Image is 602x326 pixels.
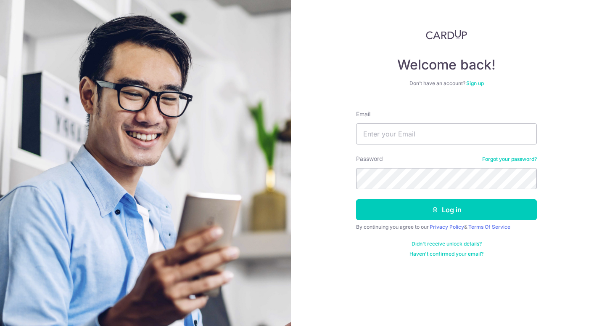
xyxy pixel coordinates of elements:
[356,123,537,144] input: Enter your Email
[409,251,483,257] a: Haven't confirmed your email?
[430,224,464,230] a: Privacy Policy
[466,80,484,86] a: Sign up
[356,155,383,163] label: Password
[356,110,370,118] label: Email
[356,224,537,230] div: By continuing you agree to our &
[482,156,537,163] a: Forgot your password?
[356,56,537,73] h4: Welcome back!
[426,29,467,40] img: CardUp Logo
[356,80,537,87] div: Don’t have an account?
[412,240,482,247] a: Didn't receive unlock details?
[468,224,510,230] a: Terms Of Service
[356,199,537,220] button: Log in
